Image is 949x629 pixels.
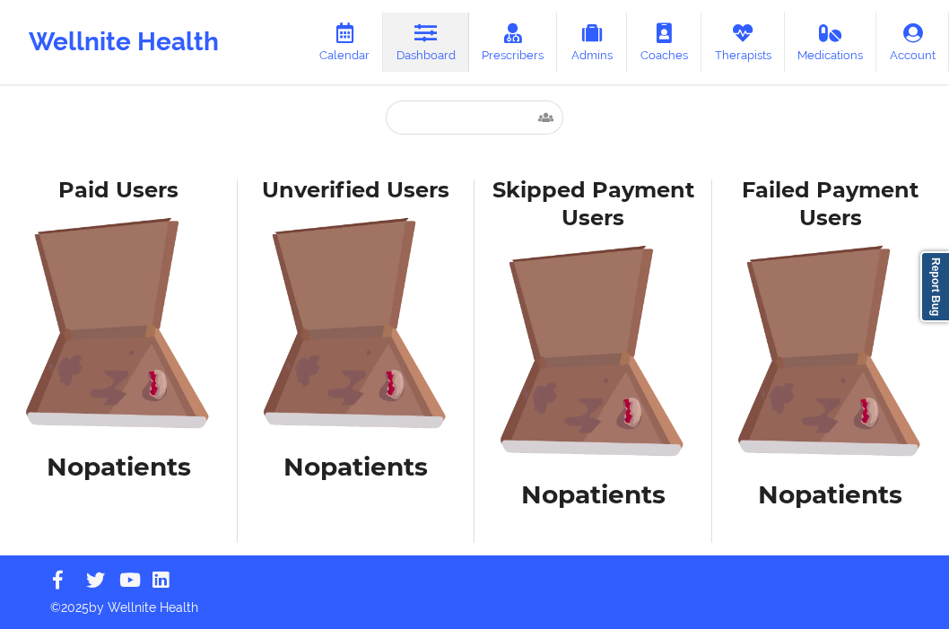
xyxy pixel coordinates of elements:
[876,13,949,72] a: Account
[38,586,911,616] p: © 2025 by Wellnite Health
[13,450,225,483] h1: No patients
[785,13,877,72] a: Medications
[725,245,937,458] img: foRBiVDZMKwAAAAASUVORK5CYII=
[920,251,949,322] a: Report Bug
[13,177,225,205] div: Paid Users
[627,13,701,72] a: Coaches
[725,478,937,511] h1: No patients
[250,450,463,483] h1: No patients
[250,217,463,430] img: foRBiVDZMKwAAAAASUVORK5CYII=
[725,177,937,232] div: Failed Payment Users
[383,13,469,72] a: Dashboard
[306,13,383,72] a: Calendar
[701,13,785,72] a: Therapists
[557,13,627,72] a: Admins
[487,245,700,458] img: foRBiVDZMKwAAAAASUVORK5CYII=
[469,13,558,72] a: Prescribers
[250,177,463,205] div: Unverified Users
[13,217,225,430] img: foRBiVDZMKwAAAAASUVORK5CYII=
[487,177,700,232] div: Skipped Payment Users
[487,478,700,511] h1: No patients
